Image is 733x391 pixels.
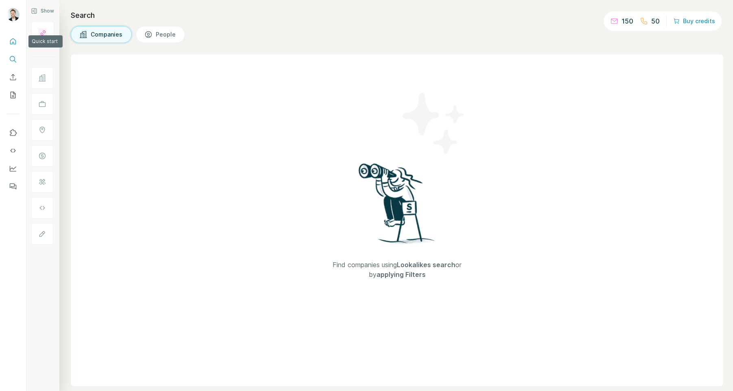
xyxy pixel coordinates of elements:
[673,15,715,27] button: Buy credits
[622,16,633,26] p: 150
[397,87,470,160] img: Surfe Illustration - Stars
[7,34,20,49] button: Quick start
[7,52,20,67] button: Search
[376,270,426,279] span: applying Filters
[7,88,20,102] button: My lists
[71,10,723,21] h4: Search
[25,5,60,17] button: Show
[156,30,176,39] span: People
[355,161,439,252] img: Surfe Illustration - Woman searching with binoculars
[7,125,20,140] button: Use Surfe on LinkedIn
[397,261,455,269] span: Lookalikes search
[324,260,470,279] span: Find companies using or by
[7,161,20,176] button: Dashboard
[651,16,660,26] p: 50
[91,30,123,39] span: Companies
[7,8,20,21] img: Avatar
[7,143,20,158] button: Use Surfe API
[7,179,20,194] button: Feedback
[7,70,20,84] button: Enrich CSV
